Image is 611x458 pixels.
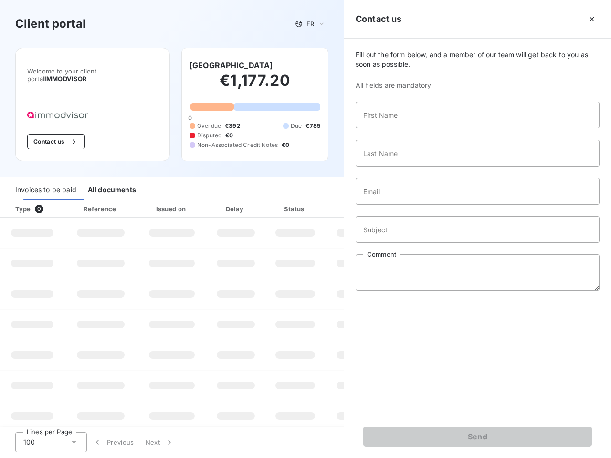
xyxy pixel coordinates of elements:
[305,122,320,130] span: €785
[15,15,86,32] h3: Client portal
[306,20,314,28] span: FR
[27,67,158,83] span: Welcome to your client portal
[88,180,136,200] div: All documents
[225,131,233,140] span: €0
[356,216,600,243] input: placeholder
[44,75,87,83] span: IMMODVISOR
[267,204,324,214] div: Status
[356,102,600,128] input: placeholder
[27,134,85,149] button: Contact us
[27,112,88,119] img: Company logo
[356,140,600,167] input: placeholder
[188,114,192,122] span: 0
[197,122,221,130] span: Overdue
[225,122,241,130] span: €392
[190,71,320,100] h2: €1,177.20
[356,178,600,205] input: placeholder
[209,204,263,214] div: Delay
[84,205,116,213] div: Reference
[327,204,389,214] div: Amount
[282,141,289,149] span: €0
[23,437,35,447] span: 100
[291,122,302,130] span: Due
[35,205,43,213] span: 0
[197,131,221,140] span: Disputed
[190,60,273,71] h6: [GEOGRAPHIC_DATA]
[356,12,402,26] h5: Contact us
[140,432,180,452] button: Next
[363,427,592,447] button: Send
[10,204,63,214] div: Type
[15,180,76,200] div: Invoices to be paid
[87,432,140,452] button: Previous
[356,50,600,69] span: Fill out the form below, and a member of our team will get back to you as soon as possible.
[197,141,278,149] span: Non-Associated Credit Notes
[139,204,205,214] div: Issued on
[356,81,600,90] span: All fields are mandatory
